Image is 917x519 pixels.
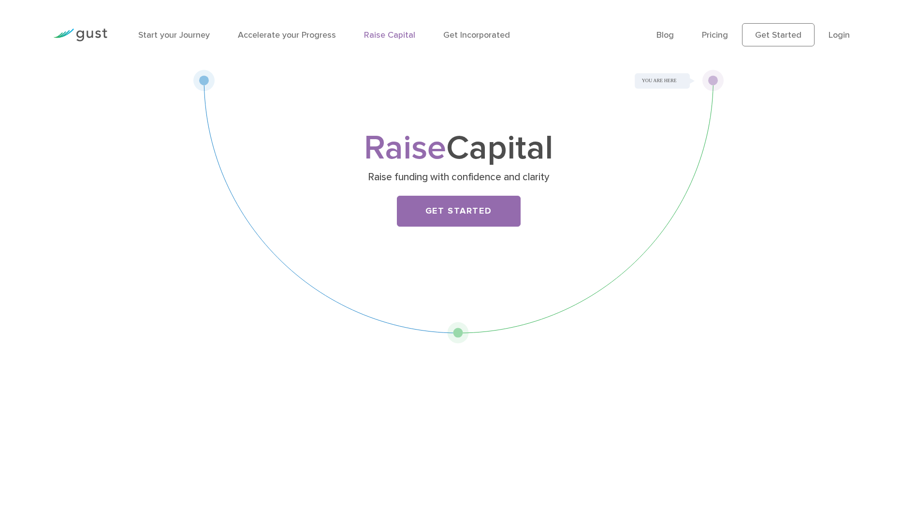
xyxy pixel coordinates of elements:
h1: Capital [268,133,650,164]
a: Pricing [702,30,728,40]
span: Raise [364,128,446,168]
a: Get Incorporated [443,30,510,40]
a: Blog [656,30,674,40]
p: Raise funding with confidence and clarity [271,171,646,184]
a: Get Started [742,23,815,46]
a: Start your Journey [138,30,210,40]
img: Gust Logo [53,29,107,42]
a: Accelerate your Progress [238,30,336,40]
a: Get Started [397,196,521,227]
a: Login [829,30,850,40]
a: Raise Capital [364,30,415,40]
